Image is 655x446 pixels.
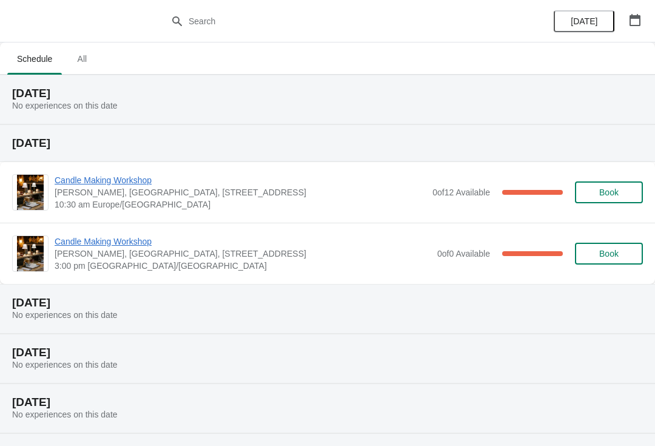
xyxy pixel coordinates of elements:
[554,10,614,32] button: [DATE]
[55,186,426,198] span: [PERSON_NAME], [GEOGRAPHIC_DATA], [STREET_ADDRESS]
[12,396,643,408] h2: [DATE]
[575,181,643,203] button: Book
[55,235,431,248] span: Candle Making Workshop
[432,188,490,197] span: 0 of 12 Available
[7,48,62,70] span: Schedule
[599,249,619,258] span: Book
[12,310,118,320] span: No experiences on this date
[188,10,491,32] input: Search
[12,137,643,149] h2: [DATE]
[55,198,426,211] span: 10:30 am Europe/[GEOGRAPHIC_DATA]
[571,16,597,26] span: [DATE]
[12,87,643,100] h2: [DATE]
[55,248,431,260] span: [PERSON_NAME], [GEOGRAPHIC_DATA], [STREET_ADDRESS]
[12,101,118,110] span: No experiences on this date
[55,174,426,186] span: Candle Making Workshop
[12,410,118,419] span: No experiences on this date
[12,360,118,370] span: No experiences on this date
[575,243,643,265] button: Book
[12,297,643,309] h2: [DATE]
[67,48,97,70] span: All
[437,249,490,258] span: 0 of 0 Available
[17,175,44,210] img: Candle Making Workshop | Laura Fisher, Scrapps Hill Farm, 550 Worting Road, Basingstoke, RG23 8PU...
[17,236,44,271] img: Candle Making Workshop | Laura Fisher, Scrapps Hill Farm, 550 Worting Road, Basingstoke, RG23 8PU...
[599,188,619,197] span: Book
[55,260,431,272] span: 3:00 pm [GEOGRAPHIC_DATA]/[GEOGRAPHIC_DATA]
[12,346,643,359] h2: [DATE]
